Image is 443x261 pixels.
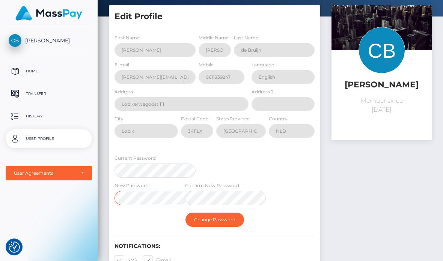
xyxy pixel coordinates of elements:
[115,61,129,68] label: E-mail
[337,96,426,114] p: Member since [DATE]
[6,37,92,44] span: [PERSON_NAME]
[331,5,432,72] img: ...
[115,115,124,122] label: City
[199,34,229,41] label: Middle Name
[9,66,89,77] p: Home
[115,182,149,189] label: New Password
[9,88,89,99] p: Transfer
[234,34,258,41] label: Last Name
[9,241,20,253] button: Consent Preferences
[252,88,274,95] label: Address 2
[6,166,92,180] button: User Agreements
[269,115,288,122] label: Country
[199,61,214,68] label: Mobile
[9,133,89,144] p: User Profile
[115,243,315,249] h6: Notifications:
[337,79,426,91] h5: [PERSON_NAME]
[6,62,92,81] a: Home
[185,213,244,227] button: Change Password
[6,84,92,103] a: Transfer
[9,111,89,122] p: History
[6,107,92,126] a: History
[115,34,140,41] label: First Name
[9,241,20,253] img: Revisit consent button
[115,11,315,22] h5: Edit Profile
[115,88,133,95] label: Address
[14,170,75,176] div: User Agreements
[6,129,92,148] a: User Profile
[252,61,274,68] label: Language
[181,115,208,122] label: Postal Code
[115,155,156,162] label: Current Password
[15,6,82,21] img: MassPay
[185,182,239,189] label: Confirm New Password
[216,115,250,122] label: State/Province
